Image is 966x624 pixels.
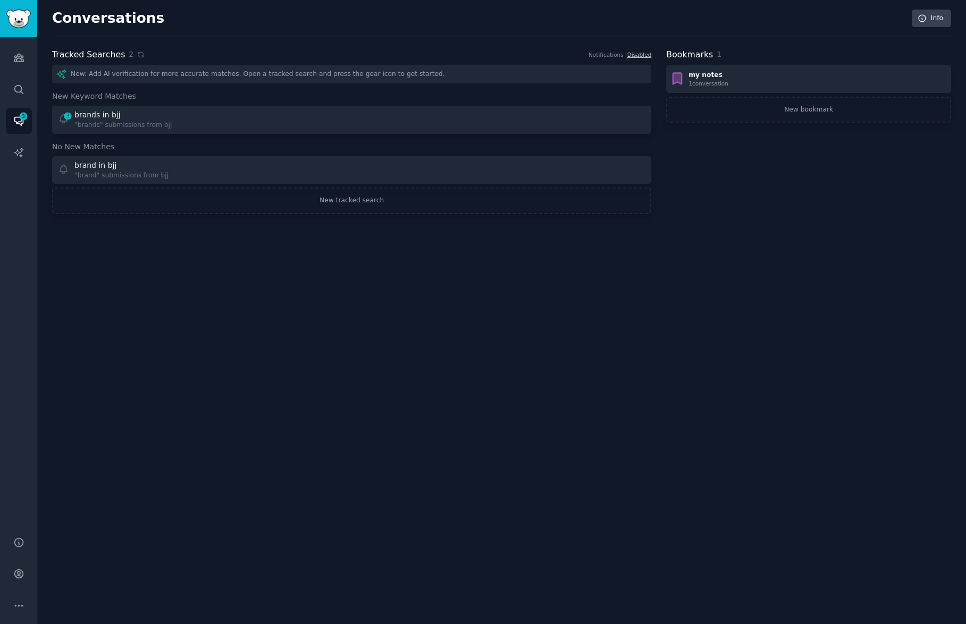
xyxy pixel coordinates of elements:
[52,187,651,214] a: New tracked search
[912,10,951,28] a: Info
[627,52,652,58] a: Disabled
[52,91,136,102] span: New Keyword Matches
[19,113,28,120] span: 3
[52,65,651,83] div: New: Add AI verification for more accurate matches. Open a tracked search and press the gear icon...
[589,51,624,58] div: Notifications
[688,71,728,80] div: my notes
[74,121,172,130] div: "brands" submissions from bjj
[129,49,133,60] span: 2
[6,108,32,134] a: 3
[63,112,73,119] span: 3
[666,97,951,123] a: New bookmark
[52,10,164,27] h2: Conversations
[666,48,713,62] h2: Bookmarks
[74,160,116,171] div: brand in bjj
[717,50,721,58] span: 1
[6,10,31,28] img: GummySearch logo
[52,156,651,184] a: brand in bjj"brand" submissions from bjj
[666,65,951,93] a: my notes1conversation
[688,80,728,87] div: 1 conversation
[74,109,121,121] div: brands in bjj
[52,141,114,152] span: No New Matches
[52,106,651,134] a: 3brands in bjj"brands" submissions from bjj
[74,171,169,181] div: "brand" submissions from bjj
[52,48,125,62] h2: Tracked Searches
